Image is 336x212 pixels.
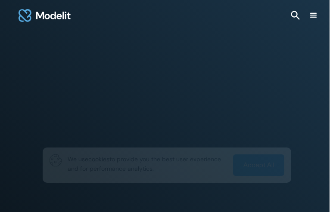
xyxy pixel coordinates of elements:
[88,155,109,163] span: cookies
[17,5,72,26] img: modelit logo
[308,10,319,21] div: menu
[17,5,72,26] a: home
[68,154,227,173] p: We use to provide you the best user experience and for performance analytics.
[233,154,284,176] a: Accept All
